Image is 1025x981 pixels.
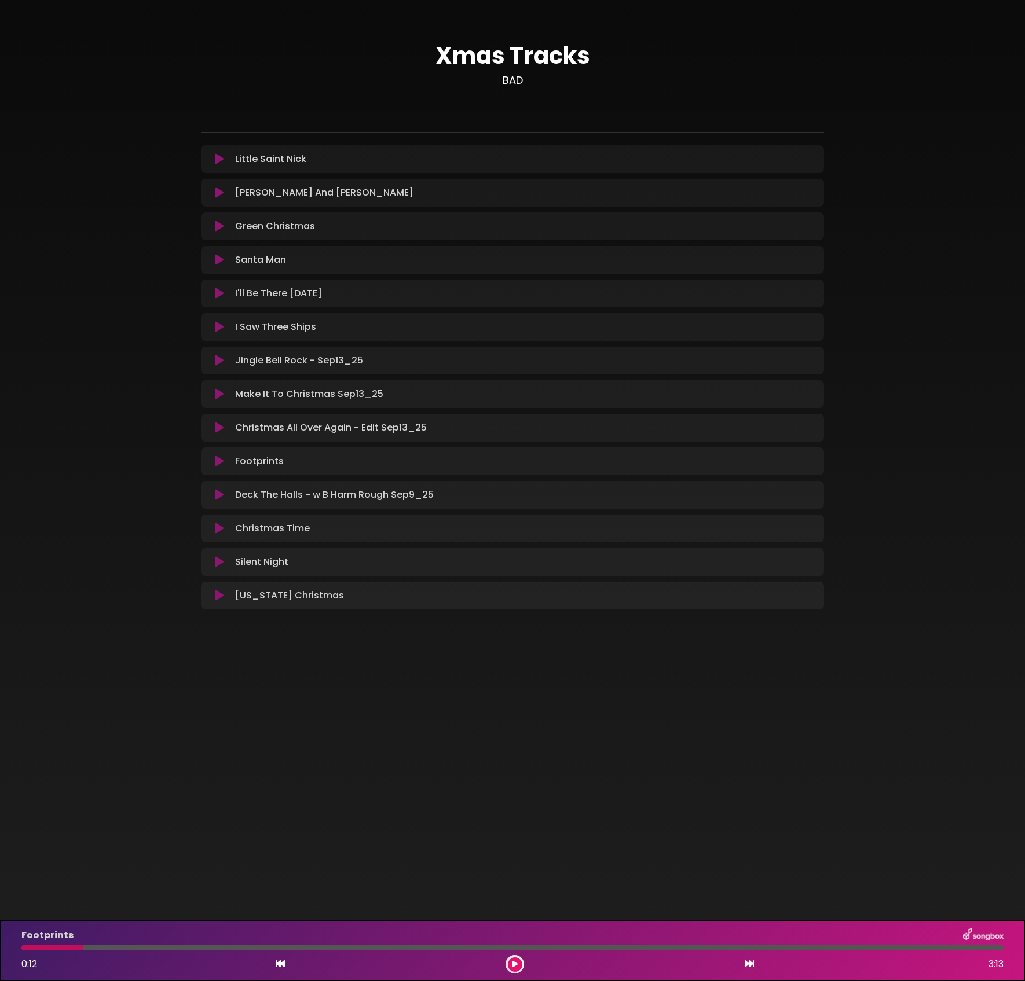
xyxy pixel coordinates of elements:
p: [US_STATE] Christmas [235,589,344,602]
p: I Saw Three Ships [235,320,316,334]
p: Deck The Halls - w B Harm Rough Sep9_25 [235,488,434,502]
p: Footprints [235,454,284,468]
p: Silent Night [235,555,288,569]
h3: BAD [201,74,824,87]
p: Jingle Bell Rock - Sep13_25 [235,354,363,368]
p: [PERSON_NAME] And [PERSON_NAME] [235,186,413,200]
p: I'll Be There [DATE] [235,286,322,300]
p: Make It To Christmas Sep13_25 [235,387,383,401]
p: Christmas Time [235,521,310,535]
h1: Xmas Tracks [201,42,824,69]
p: Christmas All Over Again - Edit Sep13_25 [235,421,427,435]
p: Green Christmas [235,219,315,233]
p: Santa Man [235,253,286,267]
p: Little Saint Nick [235,152,306,166]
